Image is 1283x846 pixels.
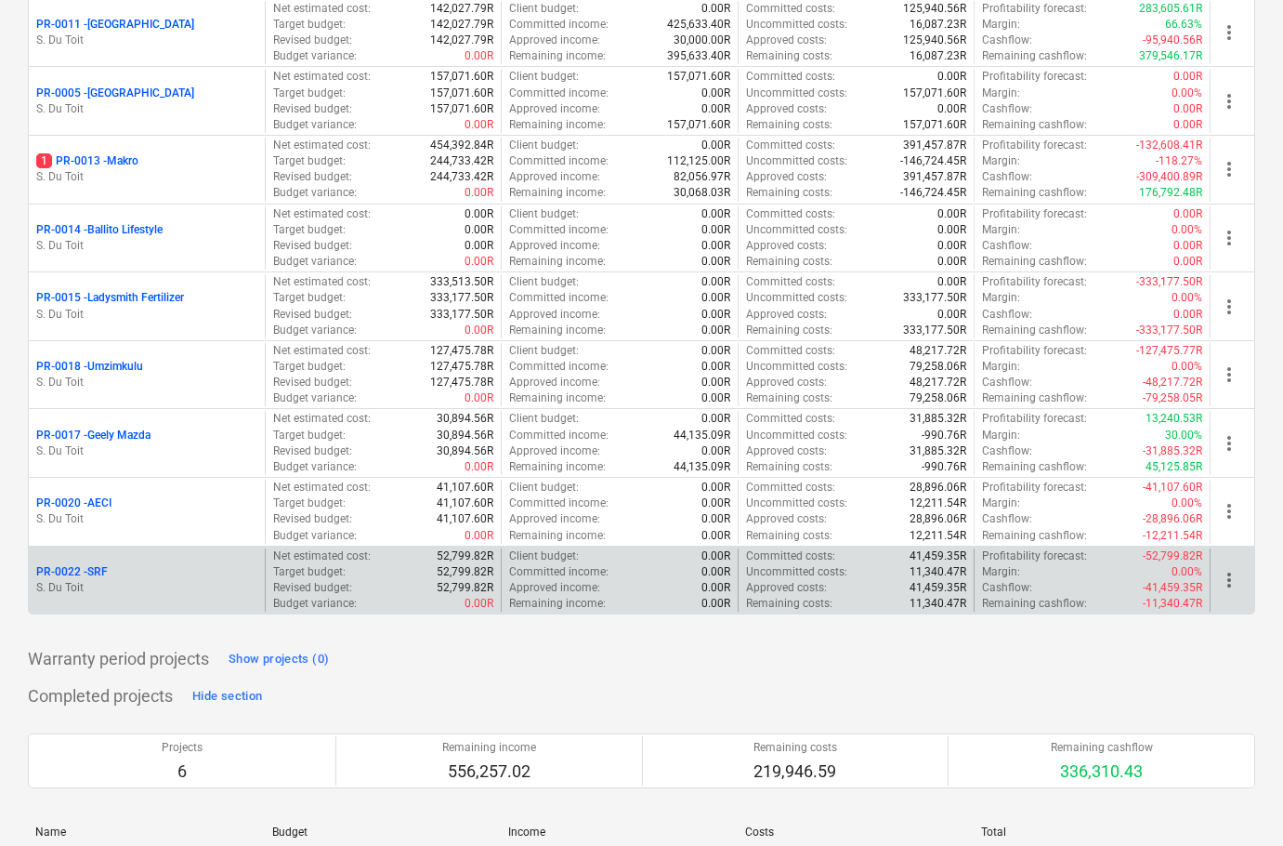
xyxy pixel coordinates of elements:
p: Remaining income : [509,528,606,544]
p: Budget variance : [273,390,357,406]
p: Net estimated cost : [273,274,371,290]
p: Approved costs : [746,375,827,390]
p: 0.00R [701,238,730,254]
p: 125,940.56R [903,1,966,17]
p: 31,885.32R [910,411,966,427]
p: 0.00R [701,101,730,117]
p: S. Du Toit [36,307,257,323]
p: Uncommitted costs : [746,359,847,375]
p: 333,177.50R [430,290,493,306]
p: Remaining costs : [746,254,832,270]
p: 30,000.00R [674,33,730,48]
p: Remaining income : [509,185,606,201]
p: Remaining income : [509,48,606,64]
p: -95,940.56R [1143,33,1202,48]
p: Margin : [982,17,1020,33]
p: 0.00R [465,117,493,133]
p: 0.00R [701,274,730,290]
p: Approved income : [509,375,600,390]
p: Remaining costs : [746,459,832,475]
p: 44,135.09R [674,459,730,475]
p: 0.00R [1173,69,1202,85]
p: Client budget : [509,69,579,85]
p: 0.00R [465,238,493,254]
p: Approved costs : [746,511,827,527]
p: 30.00% [1165,428,1202,443]
p: Profitability forecast : [982,274,1087,290]
p: 0.00R [465,48,493,64]
p: Committed costs : [746,274,835,290]
p: Approved income : [509,33,600,48]
p: 66.63% [1165,17,1202,33]
p: Committed income : [509,86,609,101]
p: 0.00R [701,323,730,338]
p: 0.00R [701,528,730,544]
p: Approved costs : [746,238,827,254]
p: 52,799.82R [437,549,493,564]
p: 30,894.56R [437,443,493,459]
p: Revised budget : [273,169,352,185]
p: Target budget : [273,153,346,169]
span: more_vert [1218,500,1240,522]
p: Client budget : [509,480,579,496]
p: Approved costs : [746,169,827,185]
p: -333,177.50R [1136,274,1202,290]
p: 142,027.79R [430,1,493,17]
p: 0.00R [937,307,966,323]
p: PR-0022 - SRF [36,564,108,580]
p: 0.00R [701,375,730,390]
p: Remaining cashflow : [982,254,1087,270]
p: 157,071.60R [430,69,493,85]
p: 395,633.40R [667,48,730,64]
p: -990.76R [922,428,966,443]
p: 0.00R [701,511,730,527]
p: Committed costs : [746,1,835,17]
p: Remaining costs : [746,48,832,64]
p: 16,087.23R [910,17,966,33]
p: Revised budget : [273,101,352,117]
p: 0.00R [1173,307,1202,323]
p: 0.00R [937,238,966,254]
p: 48,217.72R [910,375,966,390]
p: Budget variance : [273,254,357,270]
p: Profitability forecast : [982,411,1087,427]
p: 0.00R [701,254,730,270]
p: Cashflow : [982,169,1032,185]
p: Approved income : [509,238,600,254]
p: 82,056.97R [674,169,730,185]
span: more_vert [1218,569,1240,591]
p: Revised budget : [273,307,352,323]
p: Remaining costs : [746,390,832,406]
p: Approved income : [509,169,600,185]
p: 0.00R [701,359,730,375]
p: Profitability forecast : [982,480,1087,496]
p: 127,475.78R [430,343,493,359]
p: Remaining cashflow : [982,185,1087,201]
div: PR-0020 -AECIS. Du Toit [36,496,257,527]
p: 379,546.17R [1139,48,1202,64]
span: more_vert [1218,296,1240,318]
p: PR-0014 - Ballito Lifestyle [36,222,163,238]
div: PR-0015 -Ladysmith FertilizerS. Du Toit [36,290,257,322]
span: more_vert [1218,90,1240,112]
p: PR-0018 - Umzimkulu [36,359,143,375]
p: 176,792.48R [1139,185,1202,201]
p: 30,894.56R [437,411,493,427]
p: Committed income : [509,222,609,238]
p: 391,457.87R [903,138,966,153]
p: Client budget : [509,138,579,153]
p: Profitability forecast : [982,343,1087,359]
p: -990.76R [922,459,966,475]
p: PR-0017 - Geely Mazda [36,428,151,443]
p: 0.00R [465,206,493,222]
p: Uncommitted costs : [746,86,847,101]
p: 48,217.72R [910,343,966,359]
p: 0.00% [1172,222,1202,238]
p: 0.00% [1172,496,1202,511]
p: S. Du Toit [36,101,257,117]
span: more_vert [1218,158,1240,180]
p: PR-0015 - Ladysmith Fertilizer [36,290,184,306]
p: Client budget : [509,411,579,427]
p: Remaining costs : [746,528,832,544]
p: Revised budget : [273,238,352,254]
